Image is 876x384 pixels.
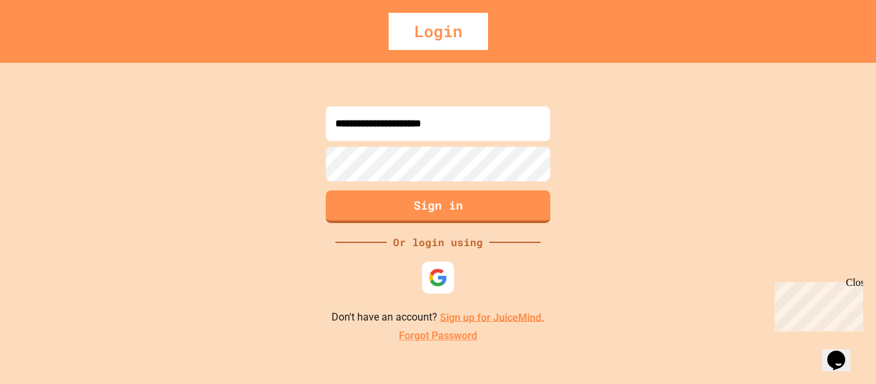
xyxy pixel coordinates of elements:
p: Don't have an account? [332,310,544,326]
iframe: chat widget [822,333,863,371]
button: Sign in [326,190,550,223]
div: Or login using [387,235,489,250]
iframe: chat widget [770,277,863,331]
a: Forgot Password [399,328,477,344]
div: Login [389,13,488,50]
div: Chat with us now!Close [5,5,88,81]
img: google-icon.svg [428,268,448,287]
a: Sign up for JuiceMind. [440,311,544,323]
